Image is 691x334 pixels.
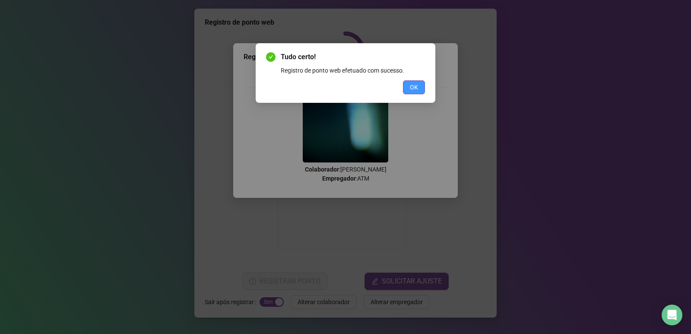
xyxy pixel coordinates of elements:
div: Registro de ponto web efetuado com sucesso. [281,66,425,75]
span: Tudo certo! [281,52,425,62]
div: Open Intercom Messenger [662,305,682,325]
span: OK [410,83,418,92]
button: OK [403,80,425,94]
span: check-circle [266,52,276,62]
